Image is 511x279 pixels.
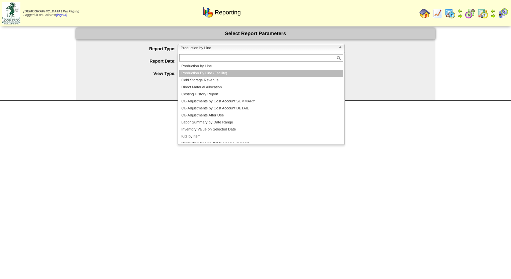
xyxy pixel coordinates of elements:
[179,91,343,98] li: Costing History Report
[179,70,343,77] li: Production By Line (Facility)
[432,8,443,19] img: line_graph.gif
[179,105,343,112] li: QB Adjustments by Cost Account DETAIL
[181,44,336,52] span: Production by Line
[89,71,178,76] label: View Type:
[445,8,455,19] img: calendarprod.gif
[215,9,241,16] span: Reporting
[419,8,430,19] img: home.gif
[179,98,343,105] li: QB Adjustments by Cost Account SUMMARY
[490,13,496,19] img: arrowright.gif
[179,63,343,70] li: Production by Line
[179,119,343,126] li: Labor Summary by Date Range
[179,84,343,91] li: Direct Material Allocation
[457,8,463,13] img: arrowleft.gif
[465,8,476,19] img: calendarblend.gif
[76,28,435,39] div: Select Report Parameters
[89,46,178,51] label: Report Type:
[2,2,20,24] img: zoroco-logo-small.webp
[23,10,79,13] span: [DEMOGRAPHIC_DATA] Packaging
[56,13,67,17] a: (logout)
[478,8,488,19] img: calendarinout.gif
[457,13,463,19] img: arrowright.gif
[89,59,178,64] label: Report Date:
[179,140,343,147] li: Production by Line (OLD blend summary)
[179,77,343,84] li: Cold Storage Revenue
[179,126,343,133] li: Inventory Value on Selected Date
[23,10,79,17] span: Logged in as Colerost
[490,8,496,13] img: arrowleft.gif
[179,133,343,140] li: Kits by Item
[498,8,508,19] img: calendarcustomer.gif
[203,7,213,18] img: graph.gif
[179,112,343,119] li: QB Adjustments After Use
